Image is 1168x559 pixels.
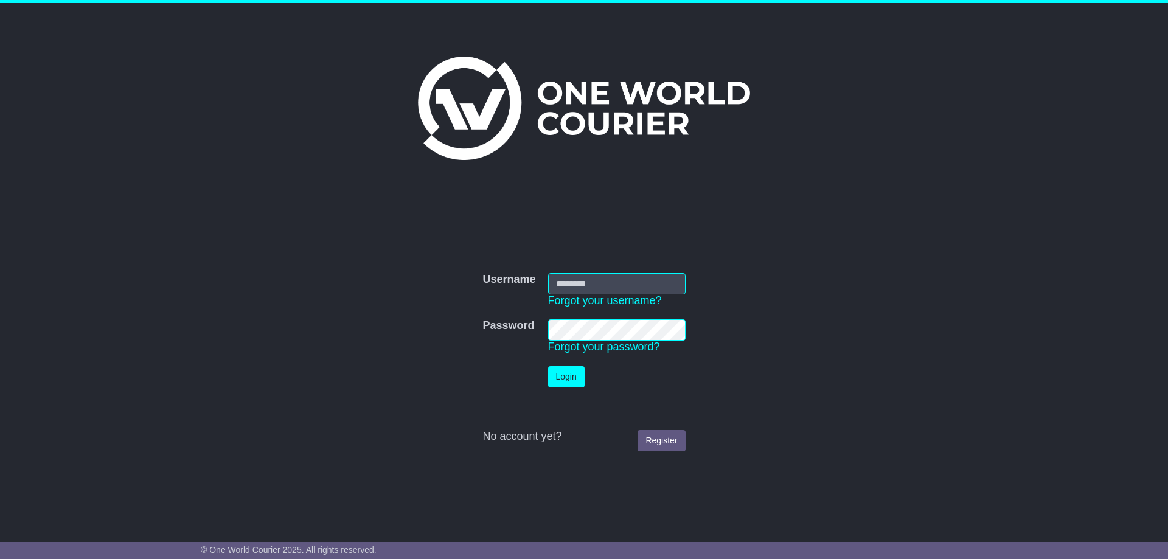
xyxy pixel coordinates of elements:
label: Password [482,319,534,333]
a: Forgot your password? [548,341,660,353]
img: One World [418,57,750,160]
a: Forgot your username? [548,294,662,307]
a: Register [638,430,685,451]
span: © One World Courier 2025. All rights reserved. [201,545,377,555]
button: Login [548,366,585,387]
div: No account yet? [482,430,685,443]
label: Username [482,273,535,286]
